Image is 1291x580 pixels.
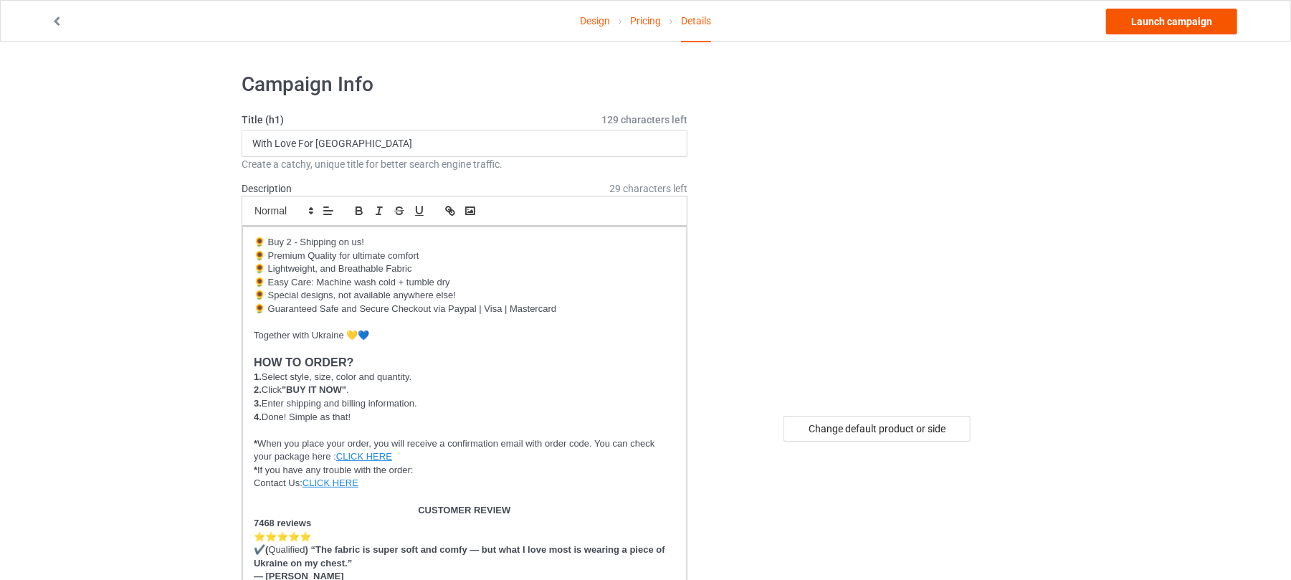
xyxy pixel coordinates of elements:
[418,505,510,515] strong: CUSTOMER REVIEW
[254,544,268,555] strong: ✔️(
[254,543,675,570] p: Qualified
[242,113,687,127] label: Title (h1)
[282,384,346,395] strong: "BUY IT NOW"
[242,157,687,171] div: Create a catchy, unique title for better search engine traffic.
[254,531,311,542] strong: ⭐️⭐️⭐️⭐️⭐️
[254,398,262,409] strong: 3.
[254,289,675,303] p: 🌻 Special designs, not available anywhere else!
[302,477,358,488] a: CLICK HERE
[254,437,675,464] p: When you place your order, you will receive a confirmation email with order code. You can check y...
[783,416,971,442] div: Change default product or side
[242,72,687,98] h1: Campaign Info
[254,249,675,263] p: 🌻 Premium Quality for ultimate comfort
[254,356,354,369] strong: HOW TO ORDER?
[242,183,292,194] label: Description
[254,371,262,382] strong: 1.
[609,181,687,196] span: 29 characters left
[630,1,661,41] a: Pricing
[254,262,675,276] p: 🌻 Lightweight, and Breathable Fabric
[254,412,262,422] strong: 4.
[1106,9,1237,34] a: Launch campaign
[601,113,687,127] span: 129 characters left
[254,464,675,477] p: If you have any trouble with the order:
[254,477,675,490] p: Contact Us:
[336,451,392,462] a: CLICK HERE
[254,236,675,249] p: 🌻 Buy 2 - Shipping on us!
[254,276,675,290] p: 🌻 Easy Care: Machine wash cold + tumble dry
[254,371,675,384] p: Select style, size, color and quantity.
[254,384,262,395] strong: 2.
[254,544,667,569] strong: ) “The fabric is super soft and comfy — but what I love most is wearing a piece of Ukraine on my ...
[254,518,311,528] strong: 7468 reviews
[254,384,675,397] p: Click .
[580,1,610,41] a: Design
[681,1,711,42] div: Details
[254,329,675,343] p: Together with Ukraine 💛💙
[254,303,675,316] p: 🌻 Guaranteed Safe and Secure Checkout via Paypal | Visa | Mastercard
[254,411,675,424] p: Done! Simple as that!
[254,397,675,411] p: Enter shipping and billing information.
